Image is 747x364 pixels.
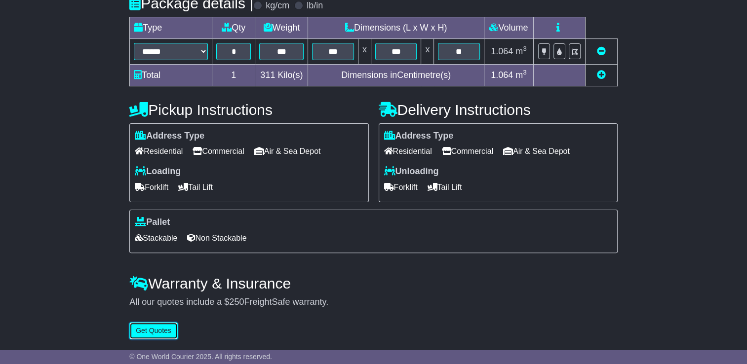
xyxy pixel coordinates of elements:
span: Stackable [135,230,177,246]
span: m [515,46,527,56]
label: Address Type [384,131,454,142]
label: Loading [135,166,181,177]
span: Residential [135,144,183,159]
span: 311 [260,70,275,80]
span: Commercial [442,144,493,159]
h4: Pickup Instructions [129,102,368,118]
span: Tail Lift [428,180,462,195]
span: 1.064 [491,70,513,80]
a: Add new item [597,70,606,80]
button: Get Quotes [129,322,178,339]
td: Kilo(s) [255,64,308,86]
span: m [515,70,527,80]
label: Unloading [384,166,439,177]
sup: 3 [523,69,527,76]
h4: Warranty & Insurance [129,275,618,291]
span: Air & Sea Depot [503,144,570,159]
td: x [358,38,371,64]
div: All our quotes include a $ FreightSafe warranty. [129,297,618,308]
sup: 3 [523,45,527,52]
span: Air & Sea Depot [254,144,321,159]
label: kg/cm [266,0,289,11]
td: Volume [484,17,533,38]
span: © One World Courier 2025. All rights reserved. [129,353,272,361]
span: Residential [384,144,432,159]
span: Forklift [135,180,168,195]
td: Dimensions in Centimetre(s) [308,64,484,86]
td: Total [130,64,212,86]
span: Tail Lift [178,180,213,195]
h4: Delivery Instructions [379,102,618,118]
td: Qty [212,17,255,38]
td: Type [130,17,212,38]
a: Remove this item [597,46,606,56]
label: Pallet [135,217,170,228]
td: Dimensions (L x W x H) [308,17,484,38]
td: Weight [255,17,308,38]
span: Non Stackable [187,230,246,246]
label: lb/in [307,0,323,11]
span: Commercial [193,144,244,159]
span: 250 [229,297,244,307]
td: x [421,38,434,64]
label: Address Type [135,131,204,142]
td: 1 [212,64,255,86]
span: 1.064 [491,46,513,56]
span: Forklift [384,180,418,195]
